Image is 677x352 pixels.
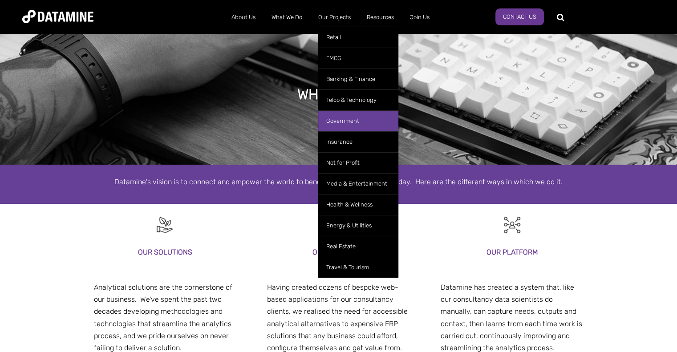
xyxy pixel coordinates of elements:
a: Real Estate [318,236,398,257]
span: our platform [94,267,134,275]
h1: what we do [297,85,380,104]
a: Resources [359,6,402,29]
a: What We Do [264,6,310,29]
a: Contact Us [495,8,544,25]
span: Datamine has created a system that, like our consultancy data scientists do manually, can capture... [441,283,582,352]
h3: Our solutions [94,246,237,258]
img: Customer Analytics-1 [502,215,522,235]
a: Travel & Tourism [318,257,398,278]
a: About Us [223,6,264,29]
img: Recruitment Black-10-1 [155,215,175,235]
a: Energy & Utilities [318,215,398,236]
a: FMCG [318,48,398,69]
a: Join Us [402,6,438,29]
p: Datamine's vision is to connect and empower the world to benefit from analytics every day. Here a... [85,176,592,188]
span: our platform [441,267,481,275]
h3: our platform [441,246,584,258]
a: Media & Entertainment [318,173,398,194]
h3: our products [267,246,410,258]
img: Datamine [22,10,93,23]
a: Government [318,110,398,131]
a: Not for Profit [318,152,398,173]
span: Analytical solutions are the cornerstone of our business. We’ve spent the past two decades develo... [94,283,232,352]
span: our platform [267,267,308,275]
span: Having created dozens of bespoke web-based applications for our consultancy clients, we realised ... [267,283,408,352]
a: Retail [318,27,398,48]
a: Insurance [318,131,398,152]
a: Banking & Finance [318,69,398,89]
a: Our Projects [310,6,359,29]
a: Health & Wellness [318,194,398,215]
a: Telco & Technology [318,89,398,110]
